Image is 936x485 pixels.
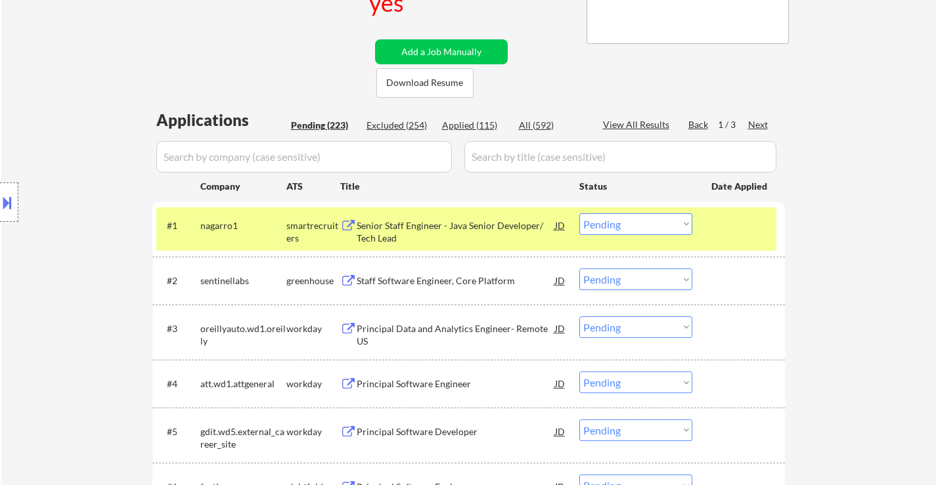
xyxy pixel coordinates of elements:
[167,425,190,438] div: #5
[291,119,357,132] div: Pending (223)
[554,371,567,395] div: JD
[554,213,567,237] div: JD
[167,377,190,390] div: #4
[603,118,673,131] div: View All Results
[200,219,286,232] div: nagarro1
[286,425,340,438] div: workday
[688,118,709,131] div: Back
[200,274,286,287] div: sentinellabs
[200,322,286,348] div: oreillyauto.wd1.oreilly
[375,39,508,64] button: Add a Job Manually
[367,119,432,132] div: Excluded (254)
[286,322,340,335] div: workday
[200,377,286,390] div: att.wd1.attgeneral
[579,174,692,198] div: Status
[554,316,567,340] div: JD
[340,180,567,193] div: Title
[357,425,555,438] div: Principal Software Developer
[357,322,555,348] div: Principal Data and Analytics Engineer- Remote US
[464,141,776,173] input: Search by title (case sensitive)
[286,377,340,390] div: workday
[554,419,567,443] div: JD
[442,119,508,132] div: Applied (115)
[286,219,340,245] div: smartrecruiters
[286,180,340,193] div: ATS
[167,322,190,335] div: #3
[711,180,769,193] div: Date Applied
[554,268,567,292] div: JD
[200,425,286,451] div: gdit.wd5.external_career_site
[519,119,585,132] div: All (592)
[200,180,286,193] div: Company
[718,118,748,131] div: 1 / 3
[357,219,555,245] div: Senior Staff Engineer - Java Senior Developer/ Tech Lead
[357,377,555,390] div: Principal Software Engineer
[286,274,340,287] div: greenhouse
[748,118,769,131] div: Next
[357,274,555,287] div: Staff Software Engineer, Core Platform
[376,68,474,98] button: Download Resume
[156,141,452,173] input: Search by company (case sensitive)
